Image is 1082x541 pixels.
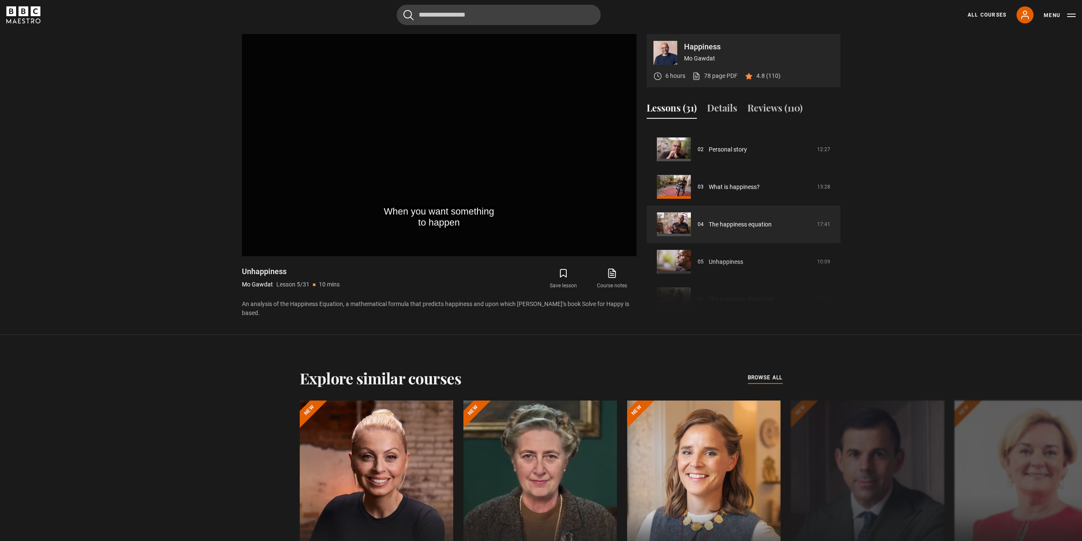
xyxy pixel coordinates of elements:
[6,6,40,23] svg: BBC Maestro
[665,72,685,80] p: 6 hours
[276,280,310,289] p: Lesson 5/31
[709,145,747,154] a: Personal story
[1044,11,1076,20] button: Toggle navigation
[684,54,834,63] p: Mo Gawdat
[647,101,697,119] button: Lessons (31)
[707,101,737,119] button: Details
[300,369,462,387] h2: Explore similar courses
[968,11,1006,19] a: All Courses
[747,101,803,119] button: Reviews (110)
[242,280,273,289] p: Mo Gawdat
[242,34,636,256] video-js: Video Player
[403,10,414,20] button: Submit the search query
[756,72,781,80] p: 4.8 (110)
[709,258,743,266] a: Unhappiness
[709,183,760,192] a: What is happiness?
[397,5,601,25] input: Search
[692,72,738,80] a: 78 page PDF
[684,43,834,51] p: Happiness
[539,266,588,291] button: Save lesson
[319,280,340,289] p: 10 mins
[242,266,340,277] h1: Unhappiness
[748,373,783,383] a: browse all
[242,300,636,318] p: An analysis of the Happiness Equation, a mathematical formula that predicts happiness and upon wh...
[709,220,772,229] a: The happiness equation
[588,266,636,291] a: Course notes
